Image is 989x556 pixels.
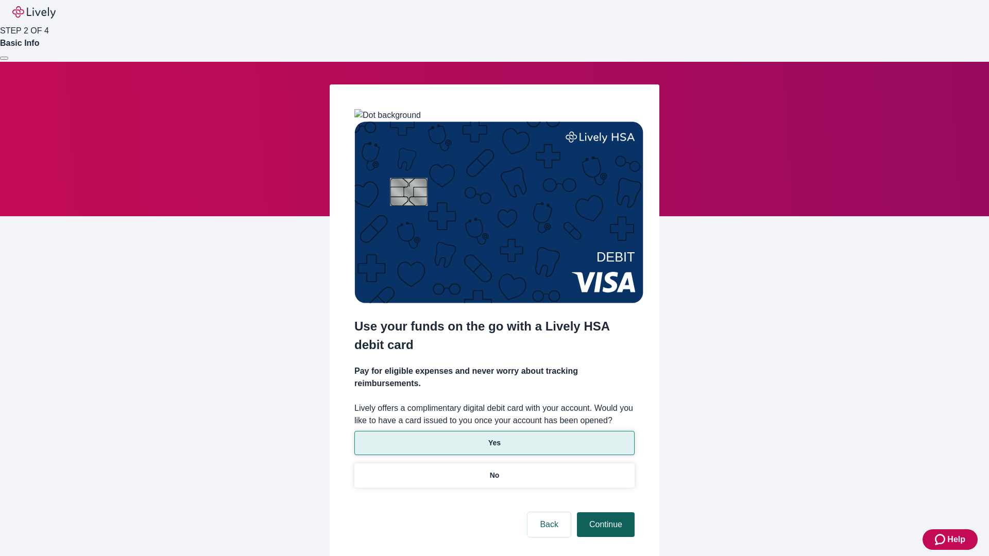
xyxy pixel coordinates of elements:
[354,317,635,354] h2: Use your funds on the go with a Lively HSA debit card
[577,512,635,537] button: Continue
[354,365,635,390] h4: Pay for eligible expenses and never worry about tracking reimbursements.
[12,6,56,19] img: Lively
[490,470,500,481] p: No
[488,438,501,448] p: Yes
[354,121,643,303] img: Debit card
[354,431,635,455] button: Yes
[947,533,965,546] span: Help
[354,109,421,121] img: Dot background
[354,463,635,488] button: No
[527,512,571,537] button: Back
[935,533,947,546] svg: Zendesk support icon
[923,529,978,550] button: Zendesk support iconHelp
[354,402,635,427] label: Lively offers a complimentary digital debit card with your account. Would you like to have a card...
